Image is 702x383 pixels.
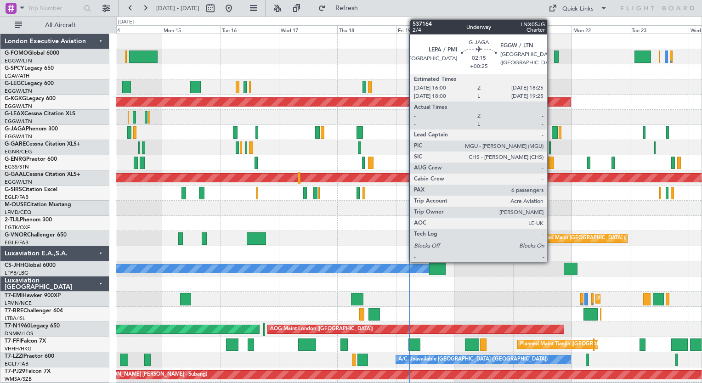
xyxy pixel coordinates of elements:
[5,126,58,132] a: G-JAGAPhenom 300
[520,338,627,351] div: Planned Maint Tianjin ([GEOGRAPHIC_DATA])
[5,141,26,147] span: G-GARE
[5,369,51,374] a: T7-PJ29Falcon 7X
[5,202,71,208] a: M-OUSECitation Mustang
[5,323,60,329] a: T7-N1960Legacy 650
[28,1,81,15] input: Trip Number
[5,57,32,64] a: EGGW/LTN
[5,66,54,71] a: G-SPCYLegacy 650
[5,354,54,359] a: T7-LZZIPraetor 600
[5,118,32,125] a: EGGW/LTN
[5,263,56,268] a: CS-JHHGlobal 6000
[103,25,161,34] div: Sun 14
[5,300,32,307] a: LFMN/NCE
[5,232,27,238] span: G-VNOR
[535,231,679,245] div: Planned Maint [GEOGRAPHIC_DATA] ([GEOGRAPHIC_DATA])
[5,126,26,132] span: G-JAGA
[5,103,32,110] a: EGGW/LTN
[5,217,20,223] span: 2-TIJL
[279,25,337,34] div: Wed 17
[5,133,32,140] a: EGGW/LTN
[5,232,67,238] a: G-VNORChallenger 650
[598,292,686,306] div: Planned Maint [GEOGRAPHIC_DATA]
[454,25,513,34] div: Sat 20
[398,353,548,366] div: A/C Unavailable [GEOGRAPHIC_DATA] ([GEOGRAPHIC_DATA])
[5,73,29,79] a: LGAV/ATH
[5,148,32,155] a: EGNR/CEG
[544,1,612,16] button: Quick Links
[270,322,373,336] div: AOG Maint London ([GEOGRAPHIC_DATA])
[5,157,57,162] a: G-ENRGPraetor 600
[5,293,61,299] a: T7-EMIHawker 900XP
[5,308,23,314] span: T7-BRE
[5,308,63,314] a: T7-BREChallenger 604
[5,330,33,337] a: DNMM/LOS
[5,157,26,162] span: G-ENRG
[162,25,220,34] div: Mon 15
[5,51,59,56] a: G-FOMOGlobal 6000
[5,209,31,216] a: LFMD/CEQ
[5,141,80,147] a: G-GARECessna Citation XLS+
[5,338,21,344] span: T7-FFI
[5,315,25,322] a: LTBA/ISL
[5,239,28,246] a: EGLF/FAB
[5,217,52,223] a: 2-TIJLPhenom 300
[337,25,396,34] div: Thu 18
[5,187,22,192] span: G-SIRS
[5,263,24,268] span: CS-JHH
[5,179,32,186] a: EGGW/LTN
[220,25,278,34] div: Tue 16
[5,111,75,117] a: G-LEAXCessna Citation XLS
[5,270,28,276] a: LFPB/LBG
[118,18,134,26] div: [DATE]
[572,25,630,34] div: Mon 22
[5,293,23,299] span: T7-EMI
[328,5,366,11] span: Refresh
[5,81,54,86] a: G-LEGCLegacy 600
[5,66,24,71] span: G-SPCY
[5,88,32,95] a: EGGW/LTN
[5,96,56,101] a: G-KGKGLegacy 600
[5,187,57,192] a: G-SIRSCitation Excel
[5,369,25,374] span: T7-PJ29
[5,202,27,208] span: M-OUSE
[5,51,28,56] span: G-FOMO
[5,338,46,344] a: T7-FFIFalcon 7X
[5,224,30,231] a: EGTK/OXF
[5,172,26,177] span: G-GAAL
[396,25,454,34] div: Fri 19
[5,172,80,177] a: G-GAALCessna Citation XLS+
[5,111,24,117] span: G-LEAX
[314,1,369,16] button: Refresh
[5,96,26,101] span: G-KGKG
[5,163,29,170] a: EGSS/STN
[5,376,32,383] a: WMSA/SZB
[5,354,23,359] span: T7-LZZI
[5,194,28,201] a: EGLF/FAB
[562,5,594,14] div: Quick Links
[5,345,32,352] a: VHHH/HKG
[5,360,28,367] a: EGLF/FAB
[5,81,24,86] span: G-LEGC
[156,4,199,12] span: [DATE] - [DATE]
[513,25,572,34] div: Sun 21
[24,22,97,28] span: All Aircraft
[10,18,100,33] button: All Aircraft
[5,323,30,329] span: T7-N1960
[630,25,688,34] div: Tue 23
